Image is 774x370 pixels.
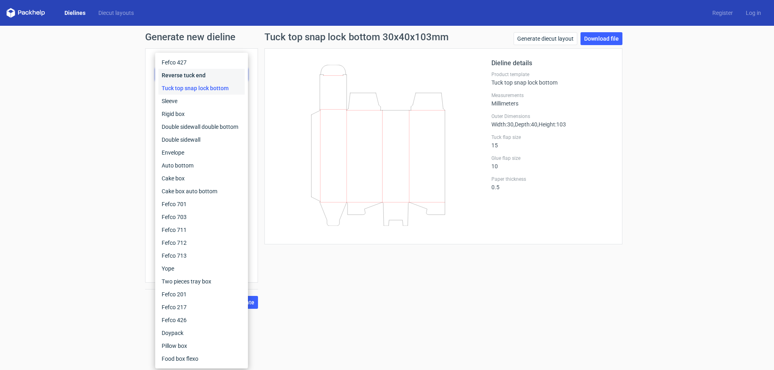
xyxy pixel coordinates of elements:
label: Glue flap size [491,155,612,161]
span: Width : 30 [491,121,514,128]
span: , Height : 103 [537,121,566,128]
a: Dielines [58,9,92,17]
h2: Dieline details [491,58,612,68]
a: Log in [739,9,768,17]
h1: Generate new dieline [145,32,629,42]
div: Fefco 711 [158,223,245,236]
div: Double sidewall [158,133,245,146]
a: Generate diecut layout [514,32,577,45]
div: Cake box auto bottom [158,185,245,198]
div: Fefco 427 [158,56,245,69]
label: Product template [491,71,612,78]
div: Tuck top snap lock bottom [158,82,245,95]
div: Doypack [158,327,245,339]
div: Fefco 703 [158,211,245,223]
div: Rigid box [158,107,245,120]
div: Auto bottom [158,159,245,172]
a: Diecut layouts [92,9,140,17]
label: Tuck flap size [491,134,612,141]
h1: Tuck top snap lock bottom 30x40x103mm [264,32,449,42]
span: , Depth : 40 [514,121,537,128]
div: Tuck top snap lock bottom [491,71,612,86]
a: Download file [580,32,622,45]
div: 15 [491,134,612,149]
div: Envelope [158,146,245,159]
div: Fefco 201 [158,288,245,301]
div: Millimeters [491,92,612,107]
div: 0.5 [491,176,612,190]
label: Outer Dimensions [491,113,612,120]
label: Paper thickness [491,176,612,182]
div: Pillow box [158,339,245,352]
div: Fefco 701 [158,198,245,211]
div: Yope [158,262,245,275]
div: Cake box [158,172,245,185]
div: 10 [491,155,612,169]
div: Fefco 713 [158,249,245,262]
a: Register [706,9,739,17]
div: Fefco 426 [158,314,245,327]
div: Fefco 712 [158,236,245,249]
label: Measurements [491,92,612,99]
div: Fefco 217 [158,301,245,314]
div: Two pieces tray box [158,275,245,288]
div: Double sidewall double bottom [158,120,245,133]
div: Sleeve [158,95,245,107]
div: Food box flexo [158,352,245,365]
div: Reverse tuck end [158,69,245,82]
